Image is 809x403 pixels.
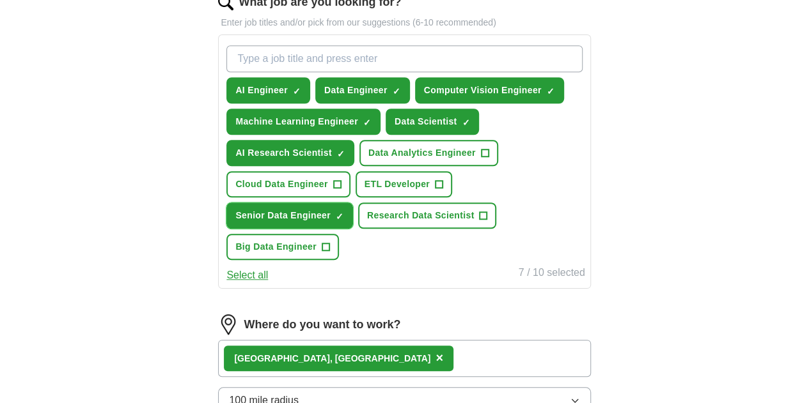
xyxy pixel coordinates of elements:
[235,84,288,97] span: AI Engineer
[358,202,497,229] button: Research Data Scientist
[324,84,388,97] span: Data Engineer
[386,109,480,135] button: Data Scientist✓
[235,209,331,222] span: Senior Data Engineer
[315,77,410,103] button: Data Engineer✓
[436,351,443,365] span: ×
[393,86,400,96] span: ✓
[363,118,371,128] span: ✓
[462,118,469,128] span: ✓
[235,240,317,254] span: Big Data Engineer
[424,84,542,97] span: Computer Vision Engineer
[519,265,585,283] div: 7 / 10 selected
[218,16,590,29] p: Enter job titles and/or pick from our suggestions (6-10 recommended)
[226,171,350,197] button: Cloud Data Engineer
[235,146,332,160] span: AI Research Scientist
[336,211,343,222] span: ✓
[226,268,268,283] button: Select all
[226,140,354,166] button: AI Research Scientist✓
[235,178,327,191] span: Cloud Data Engineer
[368,146,476,160] span: Data Analytics Engineer
[395,115,457,128] span: Data Scientist
[337,149,345,159] span: ✓
[436,349,443,368] button: ×
[226,202,353,229] button: Senior Data Engineer✓
[226,77,310,103] button: AI Engineer✓
[365,178,430,191] span: ETL Developer
[226,109,381,135] button: Machine Learning Engineer✓
[234,352,430,365] div: [GEOGRAPHIC_DATA], [GEOGRAPHIC_DATA]
[226,45,582,72] input: Type a job title and press enter
[547,86,554,96] span: ✓
[226,234,339,260] button: Big Data Engineer
[359,140,498,166] button: Data Analytics Engineer
[367,209,475,222] span: Research Data Scientist
[218,314,239,335] img: location.png
[415,77,564,103] button: Computer Vision Engineer✓
[244,316,400,333] label: Where do you want to work?
[356,171,452,197] button: ETL Developer
[235,115,358,128] span: Machine Learning Engineer
[293,86,301,96] span: ✓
